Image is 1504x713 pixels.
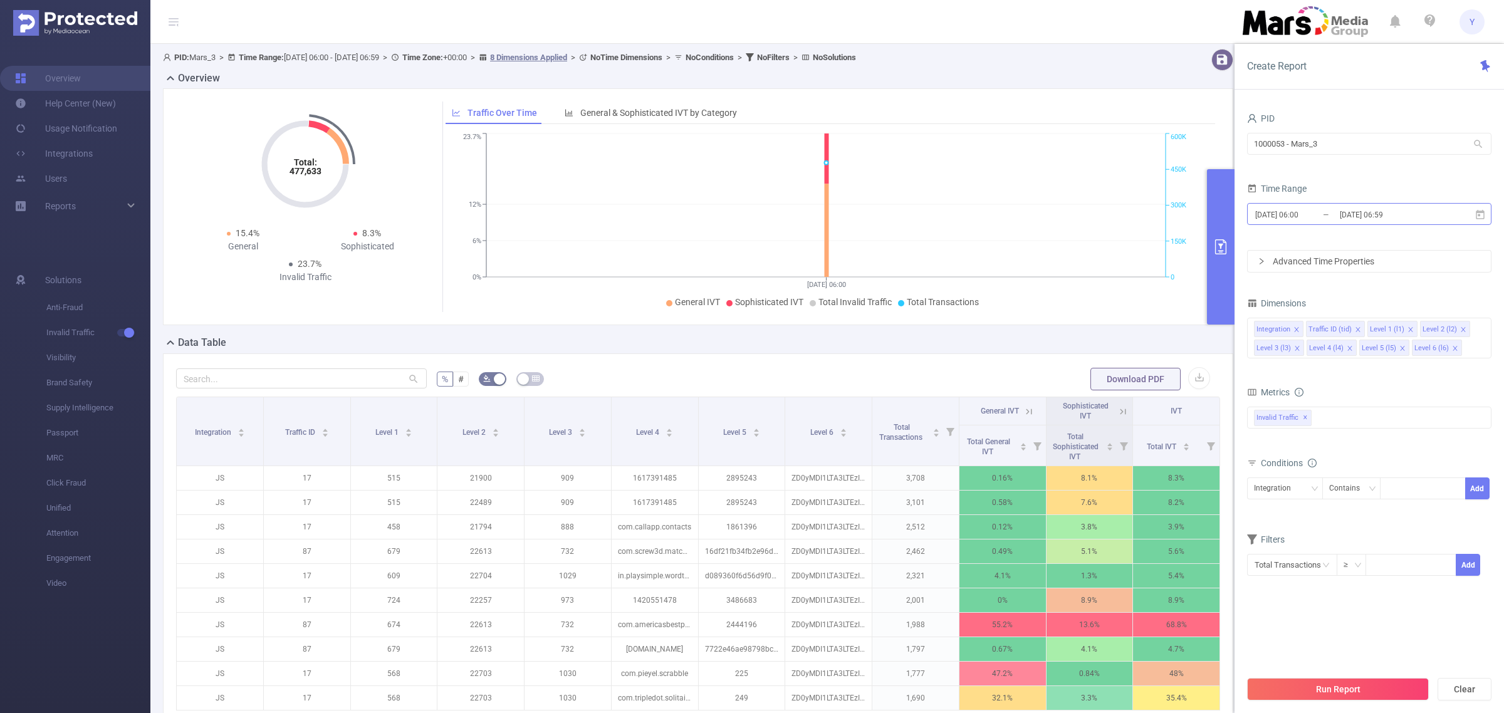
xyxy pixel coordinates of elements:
[1470,9,1475,34] span: Y
[1294,345,1300,353] i: icon: close
[1028,425,1046,466] i: Filter menu
[1133,637,1219,661] p: 4.7%
[1147,442,1178,451] span: Total IVT
[959,466,1046,490] p: 0.16%
[492,432,499,435] i: icon: caret-down
[264,588,350,612] p: 17
[1412,340,1462,356] li: Level 6 (l6)
[959,491,1046,514] p: 0.58%
[1171,273,1174,281] tspan: 0
[1256,321,1290,338] div: Integration
[236,228,259,238] span: 15.4%
[305,240,429,253] div: Sophisticated
[13,10,137,36] img: Protected Media
[1399,345,1406,353] i: icon: close
[264,491,350,514] p: 17
[437,588,524,612] p: 22257
[1355,326,1361,334] i: icon: close
[525,564,611,588] p: 1029
[45,201,76,211] span: Reports
[959,564,1046,588] p: 4.1%
[932,427,940,434] div: Sort
[177,686,263,710] p: JS
[1248,251,1491,272] div: icon: rightAdvanced Time Properties
[1465,477,1490,499] button: Add
[239,53,284,62] b: Time Range:
[932,427,939,430] i: icon: caret-up
[46,521,150,546] span: Attention
[872,515,959,539] p: 2,512
[785,466,872,490] p: ZD0yMDI1LTA3LTEzIy0jaD02Iy0jcj0yMTkwMCMtI2M9VVMjLSN2PUFwcCMtI3M9MjYjLSNkbXU9QmxvY2slQzIlQTBCbGFzd...
[723,428,748,437] span: Level 5
[437,466,524,490] p: 21900
[1414,340,1449,356] div: Level 6 (l6)
[1183,441,1190,445] i: icon: caret-up
[1254,478,1300,499] div: Integration
[699,588,785,612] p: 3486683
[264,637,350,661] p: 87
[1258,258,1265,265] i: icon: right
[757,53,790,62] b: No Filters
[699,662,785,685] p: 225
[405,432,412,435] i: icon: caret-down
[666,427,673,430] i: icon: caret-up
[351,564,437,588] p: 609
[1020,445,1026,449] i: icon: caret-down
[525,613,611,637] p: 732
[1308,321,1352,338] div: Traffic ID (tid)
[872,564,959,588] p: 2,321
[351,466,437,490] p: 515
[437,564,524,588] p: 22704
[785,515,872,539] p: ZD0yMDI1LTA3LTEzIy0jaD02Iy0jcj0yMTc5NCMtI2M9WkEjLSN2PUFwcCMtI3M9MjYjLSNkbXU9Q2FsbEFwcCUzQStDYWxsZ...
[1344,554,1357,575] div: ≥
[351,686,437,710] p: 568
[1133,588,1219,612] p: 8.9%
[437,491,524,514] p: 22489
[15,166,67,191] a: Users
[46,370,150,395] span: Brand Safety
[686,53,734,62] b: No Conditions
[872,588,959,612] p: 2,001
[1309,340,1344,356] div: Level 4 (l4)
[351,491,437,514] p: 515
[483,375,491,382] i: icon: bg-colors
[375,428,400,437] span: Level 1
[1047,662,1133,685] p: 0.84%
[785,637,872,661] p: ZD0yMDI1LTA3LTEzIy0jaD02Iy0jcj0yMjYxMyMtI2M9QVIjLSN2PUFwcCMtI3M9MiMtI2RtdT1HcmluZHIrLStHYXkrRGF0a...
[1307,340,1357,356] li: Level 4 (l4)
[636,428,661,437] span: Level 4
[178,71,220,86] h2: Overview
[525,686,611,710] p: 1030
[437,637,524,661] p: 22613
[612,539,698,563] p: com.screw3d.match.nuts.bolts.pin.jam.away.puzzle
[959,686,1046,710] p: 32.1%
[941,397,959,466] i: Filter menu
[46,471,150,496] span: Click Fraud
[1339,206,1440,223] input: End date
[872,466,959,490] p: 3,708
[46,546,150,571] span: Engagement
[959,662,1046,685] p: 47.2%
[1090,368,1181,390] button: Download PDF
[463,133,481,142] tspan: 23.7%
[1347,345,1353,353] i: icon: close
[699,515,785,539] p: 1861396
[1047,539,1133,563] p: 5.1%
[351,588,437,612] p: 724
[579,427,586,430] i: icon: caret-up
[612,564,698,588] p: in.playsimple.wordtrip
[45,194,76,219] a: Reports
[785,662,872,685] p: ZD0yMDI1LTA3LTEzIy0jaD02Iy0jcj0yMjcwMyMtI2M9VVMjLSN2PUFwcCMtI3M9MjYjLSNkbXU9U2NyYWJibGUrR08=
[785,588,872,612] p: ZD0yMDI1LTA3LTEzIy0jaD02Iy0jcj0yMjI1NyMtI2M9SU4jLSN2PUFwcCMtI3M9MjYjLSNkbXU9Q2Fycm9tK1Bvb2wlM0ErR...
[298,259,321,269] span: 23.7%
[872,491,959,514] p: 3,101
[1438,678,1491,700] button: Clear
[405,427,412,430] i: icon: caret-up
[612,515,698,539] p: com.callapp.contacts
[1047,564,1133,588] p: 1.3%
[467,108,537,118] span: Traffic Over Time
[1047,588,1133,612] p: 8.9%
[15,141,93,166] a: Integrations
[264,662,350,685] p: 17
[699,686,785,710] p: 249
